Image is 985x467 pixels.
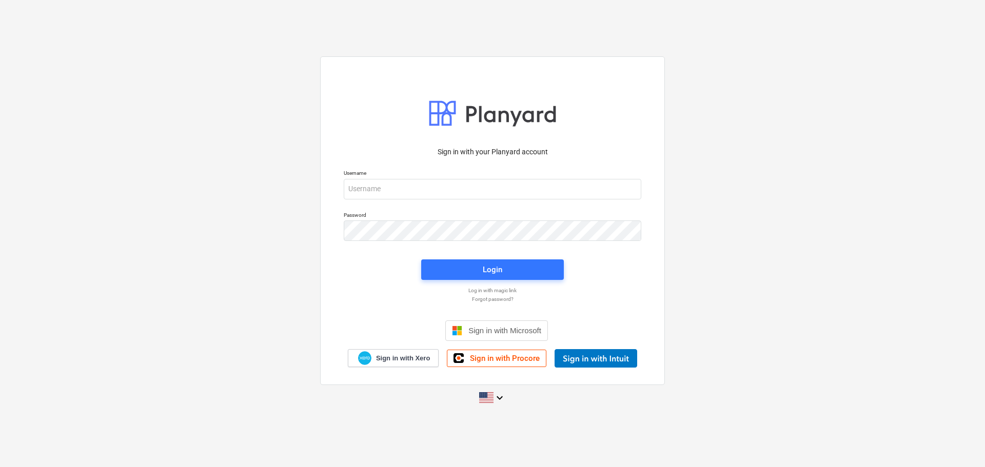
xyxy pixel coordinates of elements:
p: Sign in with your Planyard account [344,147,641,157]
img: Xero logo [358,351,371,365]
p: Username [344,170,641,178]
a: Log in with magic link [339,287,646,294]
i: keyboard_arrow_down [494,392,506,404]
a: Sign in with Procore [447,350,546,367]
a: Forgot password? [339,296,646,302]
p: Password [344,212,641,220]
input: Username [344,179,641,199]
button: Login [421,259,564,280]
span: Sign in with Procore [470,354,540,363]
div: Login [483,263,502,276]
span: Sign in with Microsoft [468,326,541,335]
img: Microsoft logo [452,326,462,336]
span: Sign in with Xero [376,354,430,363]
a: Sign in with Xero [348,349,439,367]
